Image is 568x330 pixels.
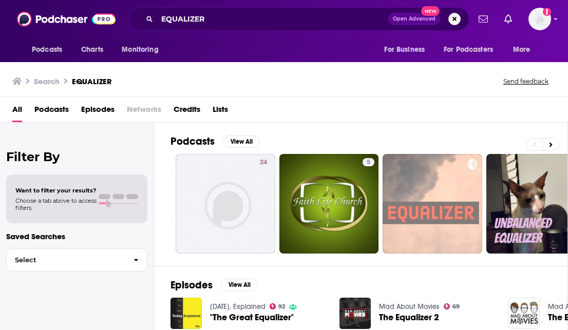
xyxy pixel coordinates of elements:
span: 69 [452,304,460,309]
span: Want to filter your results? [15,187,97,194]
button: open menu [437,40,508,60]
a: Today, Explained [210,302,266,311]
svg: Add a profile image [543,8,551,16]
img: The Equalizer [508,298,540,329]
input: Search podcasts, credits, & more... [157,11,388,27]
p: Saved Searches [6,231,147,241]
a: "The Great Equalizer" [210,313,294,322]
h2: Episodes [171,279,213,292]
a: Charts [74,40,109,60]
span: Open Advanced [393,16,436,22]
button: open menu [506,40,543,60]
img: The Equalizer 2 [339,298,371,329]
button: Send feedback [500,77,552,86]
button: open menu [115,40,172,60]
a: 69 [444,303,460,309]
button: Open AdvancedNew [388,13,440,25]
a: 5 [363,158,374,166]
span: Charts [81,43,103,57]
span: New [421,6,440,16]
a: Lists [213,101,228,122]
span: More [513,43,531,57]
span: 5 [367,158,370,168]
a: Mad About Movies [379,302,440,311]
a: 5 [279,154,379,254]
div: Search podcasts, credits, & more... [129,7,469,31]
span: Networks [127,101,161,122]
span: Monitoring [122,43,158,57]
img: User Profile [528,8,551,30]
span: 24 [260,158,267,168]
button: View All [223,135,260,148]
span: Logged in as dbartlett [528,8,551,30]
span: For Business [384,43,425,57]
img: "The Great Equalizer" [171,298,202,329]
h2: Filter By [6,149,147,164]
a: EpisodesView All [171,279,258,292]
a: Show notifications dropdown [500,10,516,28]
span: Choose a tab above to access filters. [15,197,97,211]
a: 24 [256,158,271,166]
button: Show profile menu [528,8,551,30]
a: 92 [270,303,286,309]
h3: EQUALIZER [72,76,111,86]
a: Credits [174,101,200,122]
h3: Search [34,76,60,86]
button: Select [6,248,147,271]
img: Podchaser - Follow, Share and Rate Podcasts [17,9,116,29]
button: open menu [377,40,438,60]
span: Select [7,257,125,263]
button: View All [221,279,258,291]
a: PodcastsView All [171,135,260,148]
a: The Equalizer 2 [379,313,439,322]
a: Show notifications dropdown [475,10,492,28]
h2: Podcasts [171,135,215,148]
a: All [12,101,22,122]
span: 92 [278,304,285,309]
span: Podcasts [32,43,62,57]
a: Episodes [81,101,115,122]
a: Podcasts [34,101,69,122]
a: 24 [176,154,275,254]
button: open menu [25,40,75,60]
span: For Podcasters [444,43,493,57]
